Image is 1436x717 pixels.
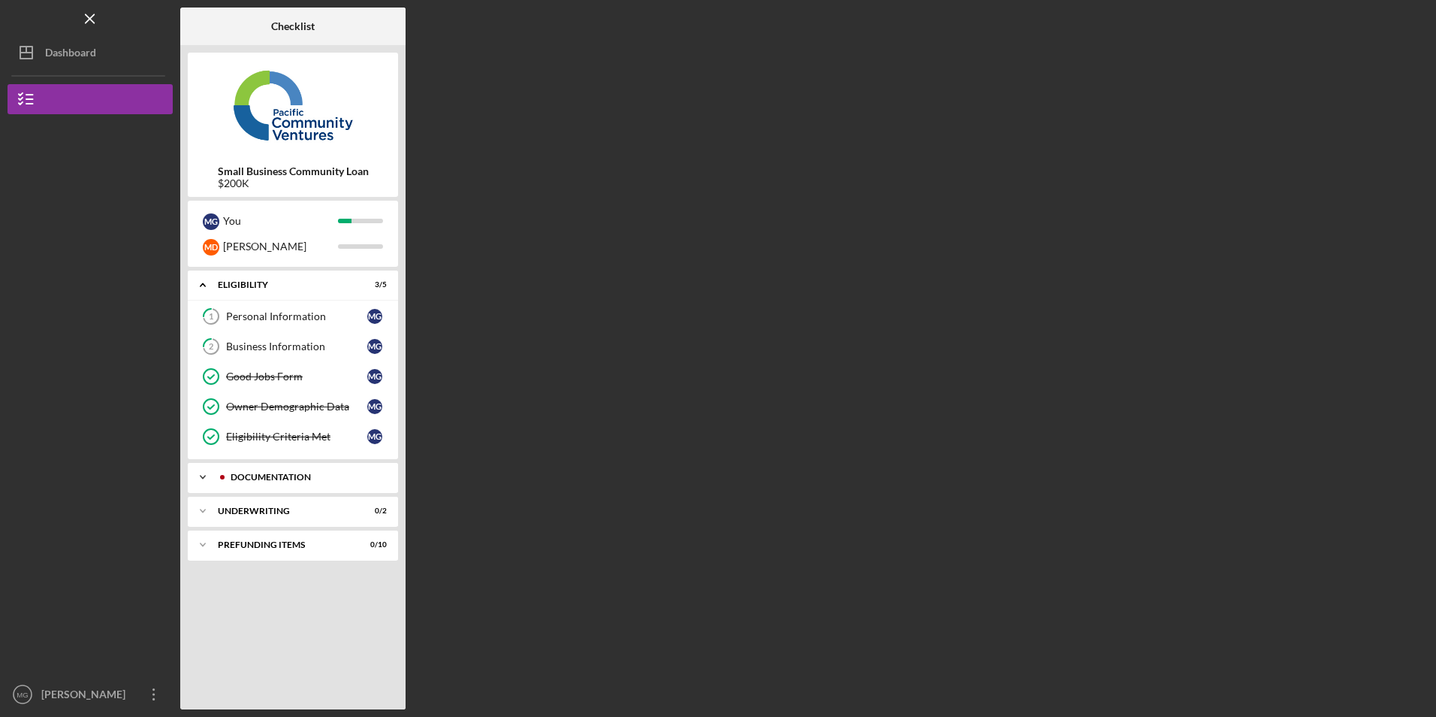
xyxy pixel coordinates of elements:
div: M G [367,309,382,324]
div: Personal Information [226,310,367,322]
div: [PERSON_NAME] [38,679,135,713]
div: You [223,208,338,234]
div: Dashboard [45,38,96,71]
div: Underwriting [218,507,349,516]
b: Checklist [271,20,315,32]
div: Good Jobs Form [226,371,367,383]
a: 2Business InformationMG [195,331,391,362]
div: M G [367,339,382,354]
div: 3 / 5 [360,280,387,289]
div: Documentation [231,473,379,482]
div: M G [367,369,382,384]
div: Eligibility Criteria Met [226,431,367,443]
div: 0 / 2 [360,507,387,516]
div: 0 / 10 [360,540,387,549]
button: Dashboard [8,38,173,68]
tspan: 2 [209,342,213,352]
img: Product logo [188,60,398,150]
div: Business Information [226,340,367,352]
div: M G [203,213,219,230]
div: M G [367,429,382,444]
div: M D [203,239,219,256]
div: Prefunding Items [218,540,349,549]
tspan: 1 [209,312,213,322]
div: $200K [218,177,369,189]
a: Owner Demographic DataMG [195,392,391,422]
div: Eligibility [218,280,349,289]
a: 1Personal InformationMG [195,301,391,331]
button: MG[PERSON_NAME] [8,679,173,709]
b: Small Business Community Loan [218,165,369,177]
a: Good Jobs FormMG [195,362,391,392]
div: [PERSON_NAME] [223,234,338,259]
div: M G [367,399,382,414]
a: Eligibility Criteria MetMG [195,422,391,452]
div: Owner Demographic Data [226,401,367,413]
text: MG [17,691,28,699]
